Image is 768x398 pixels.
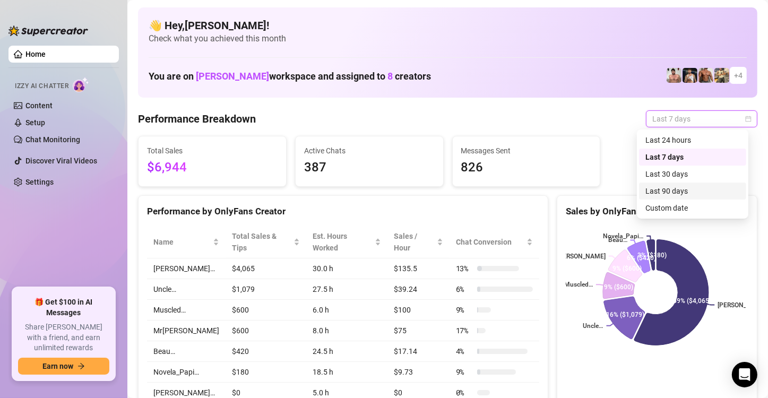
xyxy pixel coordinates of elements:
[639,149,746,166] div: Last 7 days
[138,111,256,126] h4: Performance Breakdown
[147,300,226,321] td: Muscled…
[645,134,740,146] div: Last 24 hours
[226,258,306,279] td: $4,065
[639,183,746,200] div: Last 90 days
[387,71,393,82] span: 8
[147,362,226,383] td: Novela_Papi…
[306,321,387,341] td: 8.0 h
[226,300,306,321] td: $600
[8,25,88,36] img: logo-BBDzfeDw.svg
[306,279,387,300] td: 27.5 h
[450,226,539,258] th: Chat Conversion
[196,71,269,82] span: [PERSON_NAME]
[714,68,729,83] img: Mr
[456,263,473,274] span: 13 %
[456,345,473,357] span: 4 %
[456,236,524,248] span: Chat Conversion
[147,341,226,362] td: Beau…
[387,258,449,279] td: $135.5
[18,297,109,318] span: 🎁 Get $100 in AI Messages
[149,18,747,33] h4: 👋 Hey, [PERSON_NAME] !
[226,341,306,362] td: $420
[147,226,226,258] th: Name
[147,279,226,300] td: Uncle…
[564,281,593,289] text: Muscled…
[25,178,54,186] a: Settings
[306,300,387,321] td: 6.0 h
[226,279,306,300] td: $1,079
[732,362,757,387] div: Open Intercom Messenger
[313,230,373,254] div: Est. Hours Worked
[232,230,291,254] span: Total Sales & Tips
[734,70,743,81] span: + 4
[387,279,449,300] td: $39.24
[226,226,306,258] th: Total Sales & Tips
[608,237,627,244] text: Beau…
[147,204,539,219] div: Performance by OnlyFans Creator
[387,300,449,321] td: $100
[394,230,434,254] span: Sales / Hour
[226,362,306,383] td: $180
[583,322,603,330] text: Uncle…
[147,321,226,341] td: Mr[PERSON_NAME]
[548,253,605,260] text: Mr[PERSON_NAME]
[153,236,211,248] span: Name
[25,157,97,165] a: Discover Viral Videos
[304,145,435,157] span: Active Chats
[147,258,226,279] td: [PERSON_NAME]…
[147,158,278,178] span: $6,944
[77,362,85,370] span: arrow-right
[25,50,46,58] a: Home
[306,362,387,383] td: 18.5 h
[566,204,748,219] div: Sales by OnlyFans Creator
[149,33,747,45] span: Check what you achieved this month
[698,68,713,83] img: David
[306,258,387,279] td: 30.0 h
[73,77,89,92] img: AI Chatter
[387,341,449,362] td: $17.14
[387,321,449,341] td: $75
[639,132,746,149] div: Last 24 hours
[304,158,435,178] span: 387
[147,145,278,157] span: Total Sales
[306,341,387,362] td: 24.5 h
[645,185,740,197] div: Last 90 days
[149,71,431,82] h1: You are on workspace and assigned to creators
[456,304,473,316] span: 9 %
[603,232,643,240] text: Novela_Papi…
[15,81,68,91] span: Izzy AI Chatter
[456,283,473,295] span: 6 %
[639,200,746,217] div: Custom date
[25,118,45,127] a: Setup
[226,321,306,341] td: $600
[639,166,746,183] div: Last 30 days
[667,68,681,83] img: Beau
[645,168,740,180] div: Last 30 days
[461,158,592,178] span: 826
[456,366,473,378] span: 9 %
[461,145,592,157] span: Messages Sent
[25,101,53,110] a: Content
[645,202,740,214] div: Custom date
[456,325,473,336] span: 17 %
[387,362,449,383] td: $9.73
[18,322,109,353] span: Share [PERSON_NAME] with a friend, and earn unlimited rewards
[645,151,740,163] div: Last 7 days
[42,362,73,370] span: Earn now
[652,111,751,127] span: Last 7 days
[745,116,752,122] span: calendar
[387,226,449,258] th: Sales / Hour
[25,135,80,144] a: Chat Monitoring
[18,358,109,375] button: Earn nowarrow-right
[683,68,697,83] img: Chris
